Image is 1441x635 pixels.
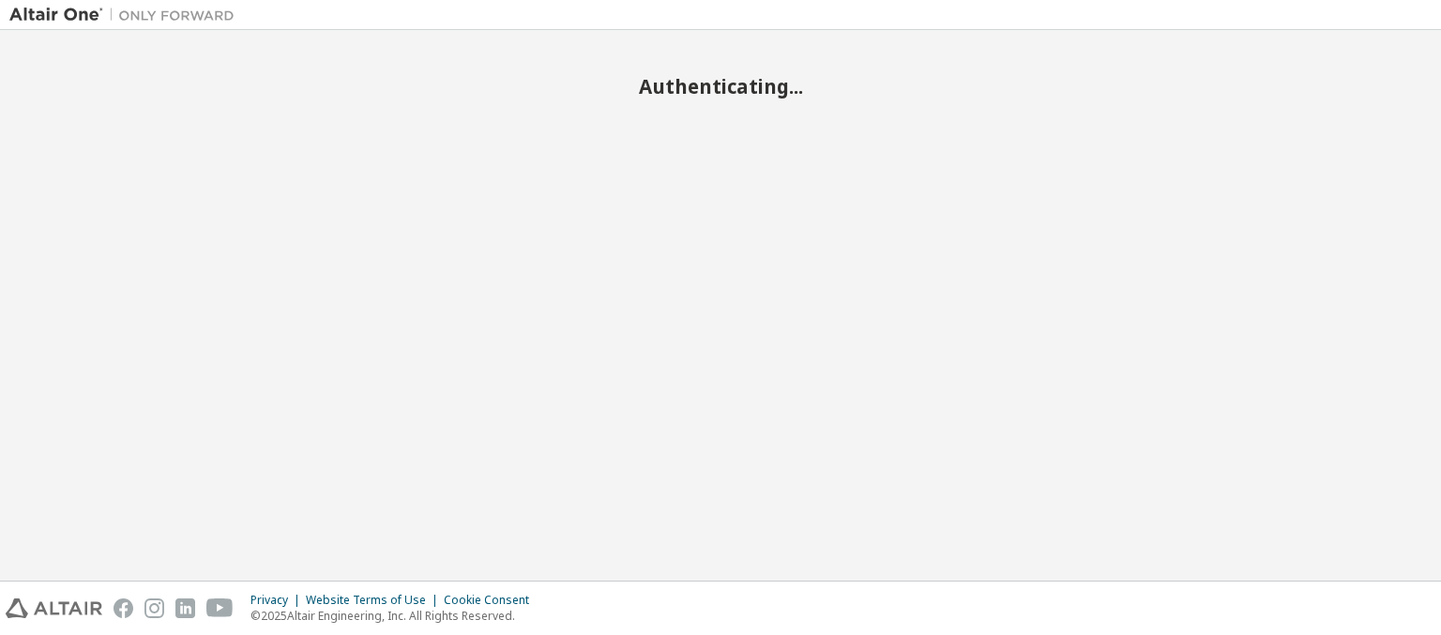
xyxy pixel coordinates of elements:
[206,598,234,618] img: youtube.svg
[114,598,133,618] img: facebook.svg
[444,593,540,608] div: Cookie Consent
[144,598,164,618] img: instagram.svg
[9,6,244,24] img: Altair One
[306,593,444,608] div: Website Terms of Use
[9,74,1432,98] h2: Authenticating...
[250,593,306,608] div: Privacy
[250,608,540,624] p: © 2025 Altair Engineering, Inc. All Rights Reserved.
[6,598,102,618] img: altair_logo.svg
[175,598,195,618] img: linkedin.svg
